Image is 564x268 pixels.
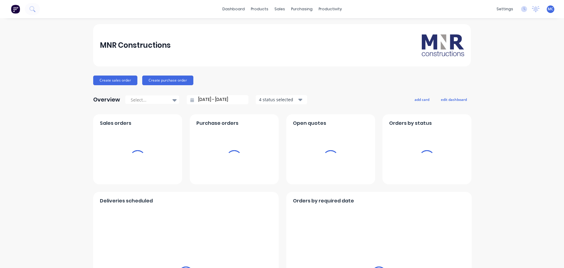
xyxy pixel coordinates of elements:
[11,5,20,14] img: Factory
[316,5,345,14] div: productivity
[422,34,464,56] img: MNR Constructions
[219,5,248,14] a: dashboard
[271,5,288,14] div: sales
[493,5,516,14] div: settings
[100,39,171,51] div: MNR Constructions
[196,120,238,127] span: Purchase orders
[248,5,271,14] div: products
[293,197,354,205] span: Orders by required date
[100,120,131,127] span: Sales orders
[93,76,137,85] button: Create sales order
[293,120,326,127] span: Open quotes
[437,95,471,103] button: edit dashboard
[259,96,297,103] div: 4 status selected
[256,95,307,104] button: 4 status selected
[288,5,316,14] div: purchasing
[389,120,432,127] span: Orders by status
[100,197,153,205] span: Deliveries scheduled
[142,76,193,85] button: Create purchase order
[411,95,433,103] button: add card
[548,6,553,12] span: MC
[93,94,120,106] div: Overview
